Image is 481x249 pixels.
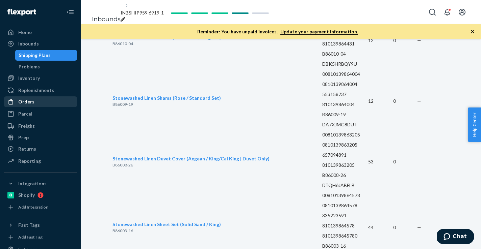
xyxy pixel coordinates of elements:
td: 0 [393,131,417,192]
p: 00810139863205 [322,131,368,138]
button: Help Center [468,107,481,142]
div: Prep [18,134,29,141]
span: — [417,224,421,230]
a: Returns [4,144,77,154]
span: INBSHIP959 6919-1 [121,10,164,15]
img: Flexport logo [7,9,36,15]
p: 810139863205 [322,162,368,168]
div: Returns [18,146,36,152]
p: 0810139864004 [322,81,368,88]
div: Fast Tags [18,222,40,228]
td: 53 [368,131,393,192]
p: DTQH6JABFLB [322,182,368,189]
button: Open account menu [455,5,469,19]
a: Orders [4,96,77,107]
a: Shopify [4,190,77,200]
td: 12 [368,71,393,131]
a: Inventory [4,73,77,84]
span: — [417,159,421,164]
button: Stonewashed Linen Shams (Rose / Standard Set) [112,95,221,101]
div: Add Integration [18,204,48,210]
a: Prep [4,132,77,143]
a: Parcel [4,108,77,119]
p: Reminder: You have unpaid invoices. [197,28,358,35]
button: Close Navigation [64,5,77,19]
button: Open notifications [440,5,454,19]
p: 00810139864004 [322,71,368,77]
p: 657094891 [322,152,368,158]
p: B86010-04 [322,51,368,57]
div: Freight [18,123,35,129]
p: B86008-26 [322,172,368,179]
div: Inbounds [18,40,39,47]
span: Stonewashed Linen Shams (Rose / Standard Set) [112,95,221,101]
td: 0 [393,10,417,71]
span: B86008-26 [112,162,133,167]
p: DBK5HRBQY9U [322,61,368,67]
a: Home [4,27,77,38]
a: Replenishments [4,85,77,96]
div: Problems [19,63,40,70]
div: Replenishments [18,87,54,94]
span: B86010-04 [112,41,133,46]
iframe: Opens a widget where you can chat to one of our agents [437,229,474,246]
button: Fast Tags [4,220,77,230]
td: 12 [368,10,393,71]
div: Home [18,29,32,36]
span: Stonewashed Linen Sheet Set (Solid Sand / King) [112,221,221,227]
p: 0810139864578 [322,202,368,209]
p: 553158737 [322,91,368,98]
div: Orders [18,98,34,105]
span: — [417,37,421,43]
div: Inventory [18,75,40,82]
span: — [417,98,421,104]
p: 0810139863205 [322,142,368,148]
p: DA7XJMG8DUT [322,121,368,128]
a: Add Fast Tag [4,233,77,241]
p: 810139864431 [322,40,368,47]
a: Reporting [4,156,77,166]
div: Add Fast Tag [18,234,43,240]
p: 8101398645780 [322,232,368,239]
div: Integrations [18,180,47,187]
p: 335223591 [322,212,368,219]
a: Add Integration [4,203,77,211]
span: B86009-19 [112,102,133,107]
a: Problems [15,61,77,72]
div: Reporting [18,158,41,164]
a: Freight [4,121,77,131]
button: Integrations [4,178,77,189]
a: Shipping Plans [15,50,77,61]
div: Shipping Plans [19,52,51,59]
p: B86009-19 [322,111,368,118]
span: B86003-16 [112,228,133,233]
p: 810139864004 [322,101,368,108]
button: Stonewashed Linen Duvet Cover (Aegean / King/Cal King | Duvet Only) [112,155,270,162]
button: Stonewashed Linen Sheet Set (Solid Sand / King) [112,221,221,228]
div: Shopify [18,192,35,198]
p: 810139864578 [322,222,368,229]
td: 0 [393,71,417,131]
a: Inbounds [4,38,77,49]
a: Update your payment information. [280,29,358,35]
div: Parcel [18,111,32,117]
a: Inbounds [92,15,121,23]
button: Open Search Box [426,5,439,19]
p: 00810139864578 [322,192,368,199]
